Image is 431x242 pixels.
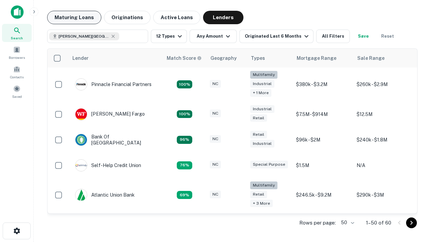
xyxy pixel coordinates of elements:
[293,178,353,212] td: $246.5k - $9.2M
[251,54,265,62] div: Types
[210,54,237,62] div: Geography
[357,54,385,62] div: Sale Range
[210,80,221,88] div: NC
[203,11,243,24] button: Lenders
[250,140,274,148] div: Industrial
[75,79,87,90] img: picture
[250,161,288,168] div: Special Purpose
[75,160,87,171] img: picture
[12,94,22,99] span: Saved
[250,80,274,88] div: Industrial
[245,32,310,40] div: Originated Last 6 Months
[366,219,391,227] p: 1–50 of 60
[75,189,135,201] div: Atlantic Union Bank
[316,30,350,43] button: All Filters
[250,71,277,79] div: Multifamily
[190,30,237,43] button: Any Amount
[293,153,353,178] td: $1.5M
[47,11,101,24] button: Maturing Loans
[250,131,267,138] div: Retail
[2,82,32,100] a: Saved
[299,219,336,227] p: Rows per page:
[177,161,192,169] div: Matching Properties: 11, hasApolloMatch: undefined
[206,49,247,68] th: Geography
[250,200,273,207] div: + 3 more
[75,134,87,146] img: picture
[297,54,336,62] div: Mortgage Range
[353,49,414,68] th: Sale Range
[167,54,200,62] h6: Match Score
[75,108,145,120] div: [PERSON_NAME] Fargo
[293,49,353,68] th: Mortgage Range
[210,191,221,198] div: NC
[250,105,274,113] div: Industrial
[2,43,32,62] a: Borrowers
[153,11,200,24] button: Active Loans
[177,191,192,199] div: Matching Properties: 10, hasApolloMatch: undefined
[338,218,355,228] div: 50
[293,127,353,153] td: $96k - $2M
[177,136,192,144] div: Matching Properties: 14, hasApolloMatch: undefined
[75,189,87,201] img: picture
[377,30,398,43] button: Reset
[167,54,202,62] div: Capitalize uses an advanced AI algorithm to match your search with the best lender. The match sco...
[247,49,293,68] th: Types
[210,135,221,143] div: NC
[250,182,277,189] div: Multifamily
[10,74,24,80] span: Contacts
[353,30,374,43] button: Save your search to get updates of matches that match your search criteria.
[11,35,23,41] span: Search
[2,63,32,81] a: Contacts
[293,68,353,102] td: $380k - $3.2M
[177,80,192,88] div: Matching Properties: 26, hasApolloMatch: undefined
[11,5,24,19] img: capitalize-icon.png
[293,102,353,127] td: $7.5M - $914M
[406,217,417,228] button: Go to next page
[163,49,206,68] th: Capitalize uses an advanced AI algorithm to match your search with the best lender. The match sco...
[250,191,267,198] div: Retail
[9,55,25,60] span: Borrowers
[210,161,221,168] div: NC
[353,68,414,102] td: $260k - $2.9M
[75,159,141,171] div: Self-help Credit Union
[177,110,192,118] div: Matching Properties: 15, hasApolloMatch: undefined
[151,30,187,43] button: 12 Types
[397,167,431,199] iframe: Chat Widget
[68,49,163,68] th: Lender
[353,102,414,127] td: $12.5M
[75,134,156,146] div: Bank Of [GEOGRAPHIC_DATA]
[59,33,109,39] span: [PERSON_NAME][GEOGRAPHIC_DATA], [GEOGRAPHIC_DATA]
[75,78,152,90] div: Pinnacle Financial Partners
[239,30,313,43] button: Originated Last 6 Months
[353,127,414,153] td: $240k - $1.8M
[353,178,414,212] td: $290k - $3M
[72,54,89,62] div: Lender
[353,153,414,178] td: N/A
[75,109,87,120] img: picture
[250,89,271,97] div: + 1 more
[250,114,267,122] div: Retail
[2,24,32,42] a: Search
[104,11,151,24] button: Originations
[210,110,221,117] div: NC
